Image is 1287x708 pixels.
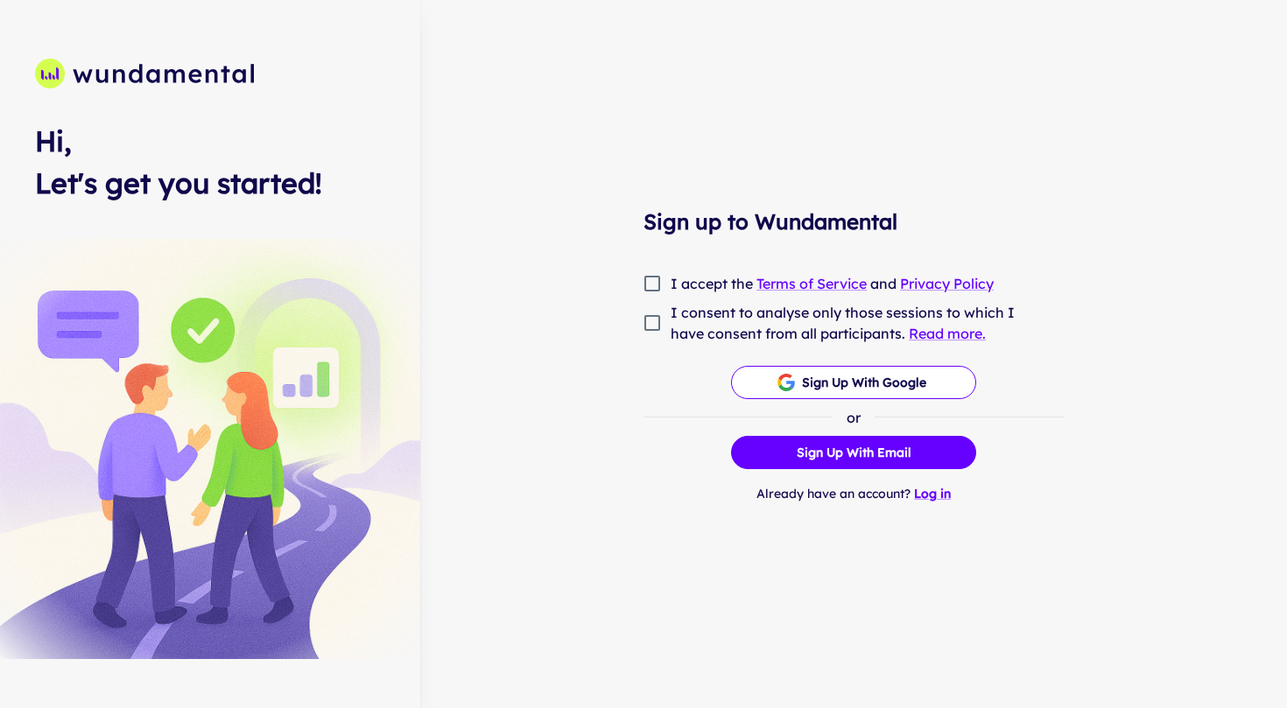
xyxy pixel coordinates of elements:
[900,275,994,292] a: Privacy Policy
[914,486,951,501] a: Log in
[671,302,1050,344] span: I consent to analyse only those sessions to which I have consent from all participants.
[756,484,951,503] p: Already have an account?
[643,206,1064,237] h4: Sign up to Wundamental
[909,325,986,342] a: Read more.
[731,436,976,469] button: Sign up with Email
[847,407,861,428] p: or
[731,366,976,399] button: Sign up with Google
[671,273,994,294] span: I accept the and
[756,275,867,292] a: Terms of Service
